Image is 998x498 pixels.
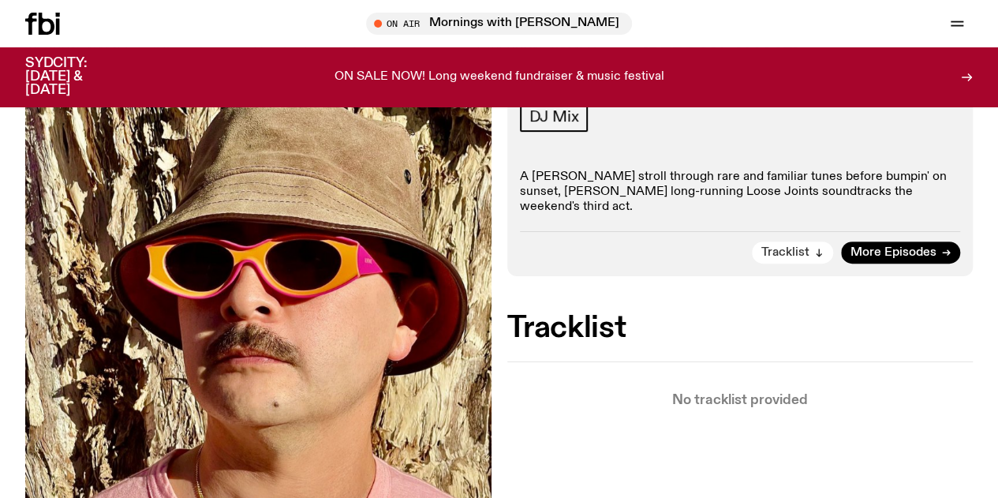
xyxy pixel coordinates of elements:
p: A [PERSON_NAME] stroll through rare and familiar tunes before bumpin' on sunset, [PERSON_NAME] lo... [520,170,961,215]
h3: SYDCITY: [DATE] & [DATE] [25,57,126,97]
span: Tracklist [761,247,809,259]
button: On AirMornings with [PERSON_NAME] [366,13,632,35]
span: More Episodes [850,247,936,259]
a: DJ Mix [520,102,589,132]
h2: Tracklist [507,314,974,343]
span: DJ Mix [529,108,579,125]
button: Tracklist [752,242,833,264]
a: More Episodes [841,242,960,264]
p: ON SALE NOW! Long weekend fundraiser & music festival [335,70,664,84]
p: No tracklist provided [507,394,974,407]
